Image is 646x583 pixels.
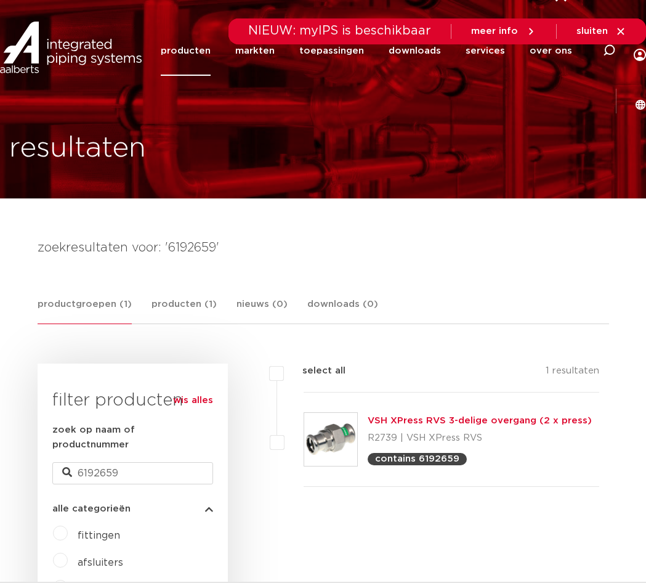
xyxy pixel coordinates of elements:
label: zoek op naam of productnummer [52,423,213,452]
a: wis alles [173,393,213,408]
a: producten [161,26,211,76]
h3: filter producten [52,388,213,413]
span: meer info [471,26,518,36]
a: producten (1) [151,297,217,324]
p: 1 resultaten [546,364,599,383]
nav: Menu [161,26,572,76]
h1: resultaten [9,129,146,168]
button: alle categorieën [52,504,213,513]
a: over ons [530,26,572,76]
input: zoeken [52,462,213,484]
p: contains 6192659 [375,454,459,463]
a: downloads [389,26,441,76]
a: sluiten [576,26,626,37]
span: NIEUW: myIPS is beschikbaar [248,25,431,37]
a: downloads (0) [307,297,378,324]
a: VSH XPress RVS 3-delige overgang (2 x press) [368,416,592,425]
a: fittingen [78,531,120,540]
span: alle categorieën [52,504,131,513]
a: productgroepen (1) [38,297,132,324]
img: Thumbnail for VSH XPress RVS 3-delige overgang (2 x press) [304,413,357,466]
a: markten [235,26,275,76]
label: select all [284,364,345,378]
a: meer info [471,26,536,37]
a: afsluiters [78,558,123,568]
p: R2739 | VSH XPress RVS [368,428,592,448]
span: sluiten [576,26,608,36]
div: my IPS [634,22,646,79]
a: nieuws (0) [236,297,288,324]
h4: zoekresultaten voor: '6192659' [38,238,609,258]
a: services [466,26,505,76]
a: toepassingen [299,26,364,76]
